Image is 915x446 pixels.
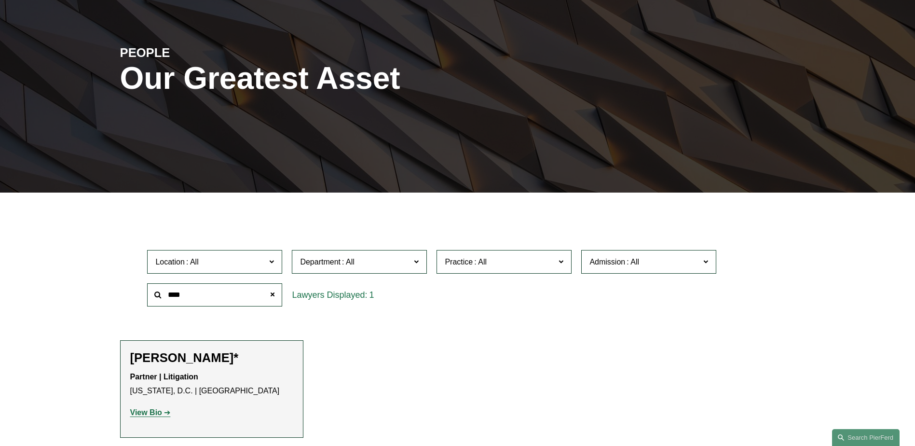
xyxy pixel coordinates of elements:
[130,408,162,417] strong: View Bio
[130,350,293,365] h2: [PERSON_NAME]*
[300,258,341,266] span: Department
[120,45,289,60] h4: PEOPLE
[130,373,198,381] strong: Partner | Litigation
[589,258,625,266] span: Admission
[369,290,374,300] span: 1
[130,370,293,398] p: [US_STATE], D.C. | [GEOGRAPHIC_DATA]
[155,258,185,266] span: Location
[832,429,900,446] a: Search this site
[445,258,473,266] span: Practice
[120,61,570,96] h1: Our Greatest Asset
[130,408,171,417] a: View Bio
